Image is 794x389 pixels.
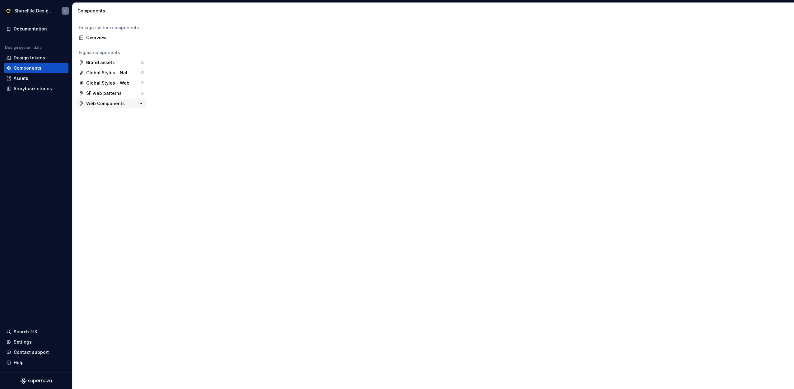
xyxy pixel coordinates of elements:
[79,25,144,31] div: Design system components
[14,349,49,355] div: Contact support
[14,65,41,71] div: Components
[14,329,37,335] div: Search ⌘K
[76,88,146,98] a: SF web patterns0
[4,337,68,347] a: Settings
[79,49,144,56] div: Figma components
[4,63,68,73] a: Components
[86,80,129,86] div: Global Styles - Web
[4,347,68,357] button: Contact support
[141,91,144,96] div: 0
[14,359,24,366] div: Help
[141,70,144,75] div: 0
[14,26,47,32] div: Documentation
[4,73,68,83] a: Assets
[86,59,115,66] div: Brand assets
[86,70,133,76] div: Global Styles - Native
[4,358,68,368] button: Help
[4,24,68,34] a: Documentation
[14,8,54,14] div: ShareFile Design System
[14,86,52,92] div: Storybook stories
[5,45,42,50] div: Design system data
[4,84,68,94] a: Storybook stories
[76,78,146,88] a: Global Styles - Web0
[1,4,71,17] button: ShareFile Design SystemS
[14,75,28,81] div: Assets
[77,8,147,14] div: Components
[86,100,125,107] div: Web Components
[14,339,32,345] div: Settings
[141,60,144,65] div: 0
[21,378,52,384] svg: Supernova Logo
[76,58,146,67] a: Brand assets0
[14,55,45,61] div: Design tokens
[86,35,144,41] div: Overview
[4,327,68,337] button: Search ⌘K
[141,81,144,86] div: 0
[76,99,146,109] a: Web Components
[4,7,12,15] img: 16fa4d48-c719-41e7-904a-cec51ff481f5.png
[4,53,68,63] a: Design tokens
[64,8,67,13] div: S
[76,68,146,78] a: Global Styles - Native0
[86,90,122,96] div: SF web patterns
[76,33,146,43] a: Overview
